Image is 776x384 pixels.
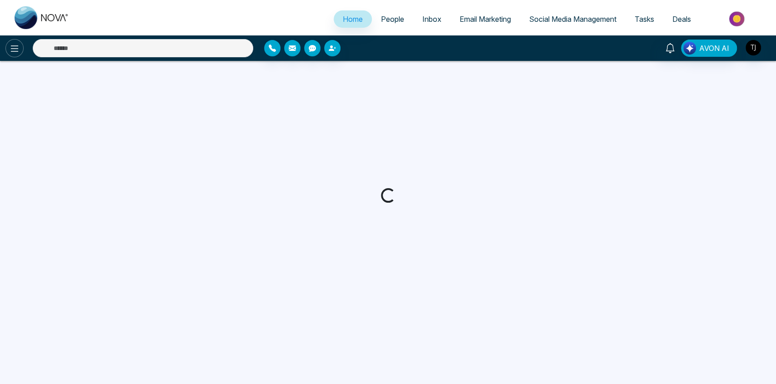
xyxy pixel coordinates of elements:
[451,10,520,28] a: Email Marketing
[683,42,696,55] img: Lead Flow
[372,10,413,28] a: People
[413,10,451,28] a: Inbox
[699,43,729,54] span: AVON AI
[381,15,404,24] span: People
[422,15,441,24] span: Inbox
[520,10,626,28] a: Social Media Management
[672,15,691,24] span: Deals
[334,10,372,28] a: Home
[663,10,700,28] a: Deals
[746,40,761,55] img: User Avatar
[15,6,69,29] img: Nova CRM Logo
[635,15,654,24] span: Tasks
[681,40,737,57] button: AVON AI
[460,15,511,24] span: Email Marketing
[626,10,663,28] a: Tasks
[529,15,616,24] span: Social Media Management
[705,9,771,29] img: Market-place.gif
[343,15,363,24] span: Home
